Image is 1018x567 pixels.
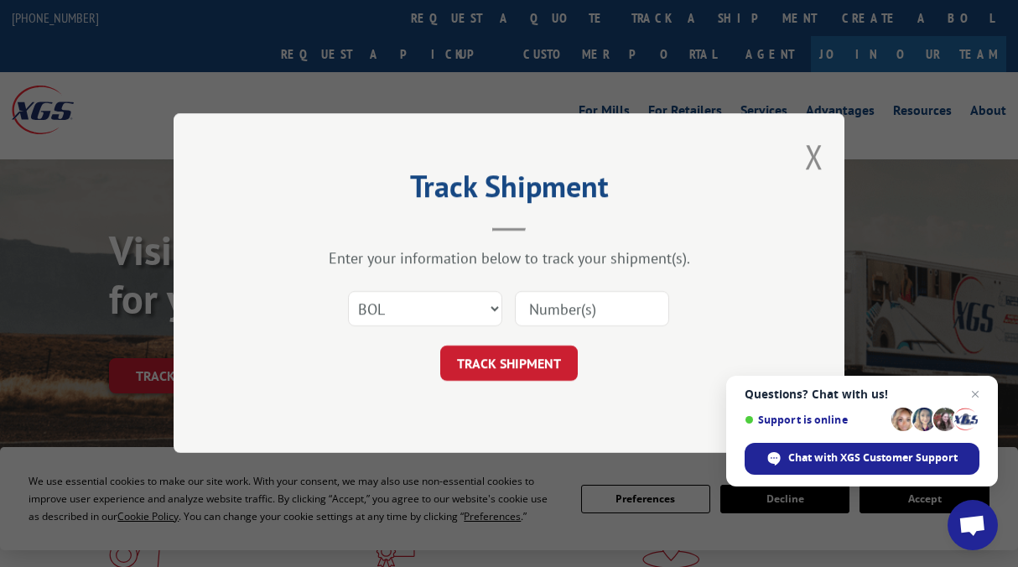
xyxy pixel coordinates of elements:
span: Support is online [745,414,886,426]
button: TRACK SHIPMENT [440,346,578,382]
h2: Track Shipment [257,174,761,206]
button: Close modal [805,134,823,179]
div: Chat with XGS Customer Support [745,443,979,475]
span: Questions? Chat with us! [745,388,979,401]
div: Enter your information below to track your shipment(s). [257,249,761,268]
input: Number(s) [515,292,669,327]
span: Close chat [965,384,985,404]
div: Open chat [948,500,998,550]
span: Chat with XGS Customer Support [788,450,958,466]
